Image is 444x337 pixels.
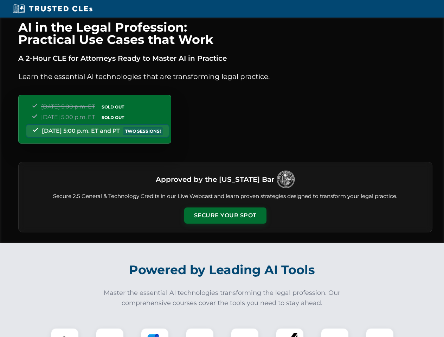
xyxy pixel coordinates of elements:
h1: AI in the Legal Profession: Practical Use Cases that Work [18,21,432,46]
p: Master the essential AI technologies transforming the legal profession. Our comprehensive courses... [99,288,345,308]
span: [DATE] 5:00 p.m. ET [41,114,95,120]
span: [DATE] 5:00 p.m. ET [41,103,95,110]
img: Logo [277,171,295,188]
p: A 2-Hour CLE for Attorneys Ready to Master AI in Practice [18,53,432,64]
p: Learn the essential AI technologies that are transforming legal practice. [18,71,432,82]
h2: Powered by Leading AI Tools [27,258,417,282]
span: SOLD OUT [99,114,127,121]
span: SOLD OUT [99,103,127,111]
img: Trusted CLEs [11,4,95,14]
button: Secure Your Spot [184,207,266,224]
h3: Approved by the [US_STATE] Bar [156,173,274,186]
p: Secure 2.5 General & Technology Credits in our Live Webcast and learn proven strategies designed ... [27,192,424,200]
